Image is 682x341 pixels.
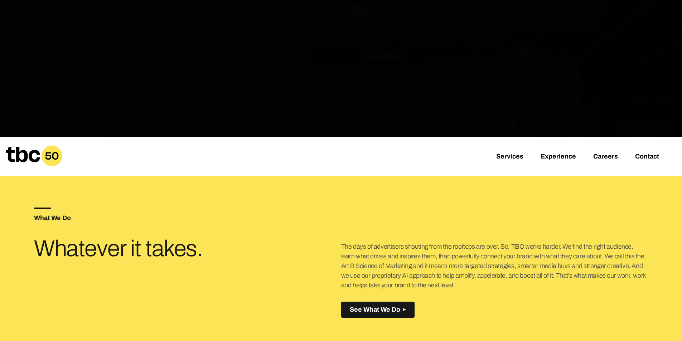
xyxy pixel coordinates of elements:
a: Home [6,161,62,169]
p: The days of advertisers shouting from the rooftops are over. So, TBC works harder. We find the ri... [341,242,648,290]
a: Experience [541,153,576,161]
a: Contact [635,153,659,161]
a: Careers [593,153,618,161]
h3: Whatever it takes. [34,238,239,259]
span: See What We Do [350,306,400,313]
a: Services [496,153,523,161]
button: See What We Do [341,302,415,318]
h5: What We Do [34,215,341,221]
